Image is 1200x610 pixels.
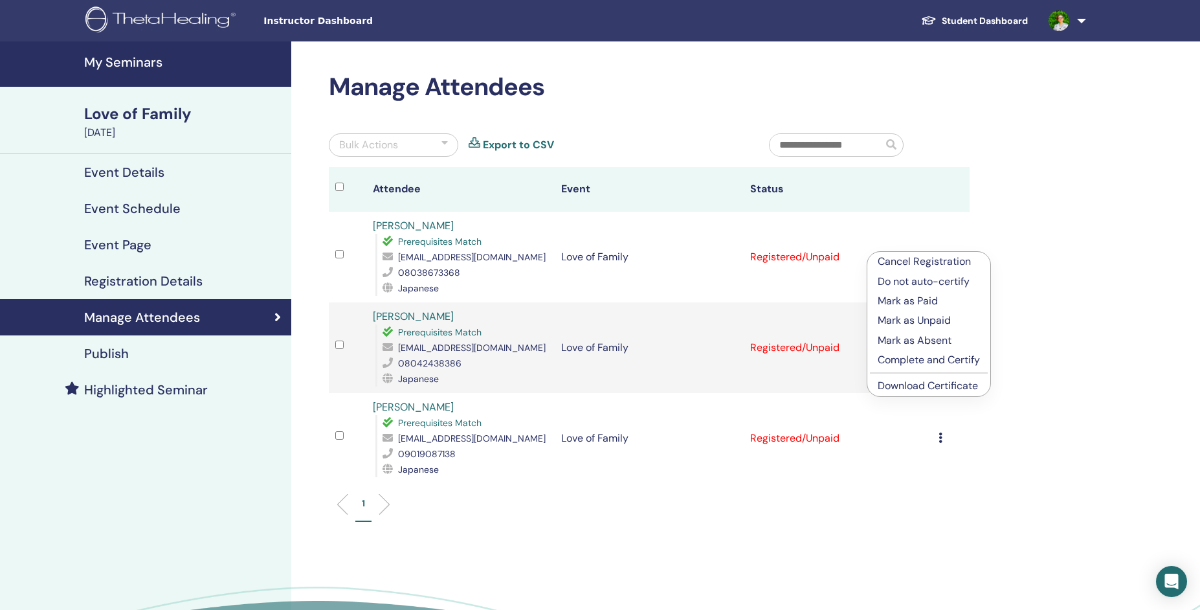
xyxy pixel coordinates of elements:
[398,267,460,278] span: 08038673368
[555,167,743,212] th: Event
[911,9,1038,33] a: Student Dashboard
[84,310,200,325] h4: Manage Attendees
[84,346,129,361] h4: Publish
[555,393,743,484] td: Love of Family
[555,302,743,393] td: Love of Family
[555,212,743,302] td: Love of Family
[921,15,937,26] img: graduation-cap-white.svg
[84,273,203,289] h4: Registration Details
[339,137,398,153] div: Bulk Actions
[84,201,181,216] h4: Event Schedule
[878,254,980,269] p: Cancel Registration
[1049,10,1069,31] img: default.jpg
[373,310,454,323] a: [PERSON_NAME]
[84,164,164,180] h4: Event Details
[398,282,439,294] span: Japanese
[878,379,978,392] a: Download Certificate
[878,333,980,348] p: Mark as Absent
[878,313,980,328] p: Mark as Unpaid
[85,6,240,36] img: logo.png
[483,137,554,153] a: Export to CSV
[878,274,980,289] p: Do not auto-certify
[878,293,980,309] p: Mark as Paid
[329,73,970,102] h2: Manage Attendees
[398,433,546,444] span: [EMAIL_ADDRESS][DOMAIN_NAME]
[84,237,151,253] h4: Event Page
[398,342,546,354] span: [EMAIL_ADDRESS][DOMAIN_NAME]
[398,464,439,475] span: Japanese
[398,448,456,460] span: 09019087138
[878,352,980,368] p: Complete and Certify
[366,167,555,212] th: Attendee
[398,326,482,338] span: Prerequisites Match
[84,382,208,398] h4: Highlighted Seminar
[84,103,283,125] div: Love of Family
[398,357,461,369] span: 08042438386
[373,219,454,232] a: [PERSON_NAME]
[373,400,454,414] a: [PERSON_NAME]
[76,103,291,141] a: Love of Family[DATE]
[398,373,439,385] span: Japanese
[398,251,546,263] span: [EMAIL_ADDRESS][DOMAIN_NAME]
[263,14,458,28] span: Instructor Dashboard
[398,236,482,247] span: Prerequisites Match
[362,497,365,510] p: 1
[398,417,482,429] span: Prerequisites Match
[744,167,932,212] th: Status
[1156,566,1187,597] div: Open Intercom Messenger
[84,54,283,70] h4: My Seminars
[84,125,283,141] div: [DATE]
